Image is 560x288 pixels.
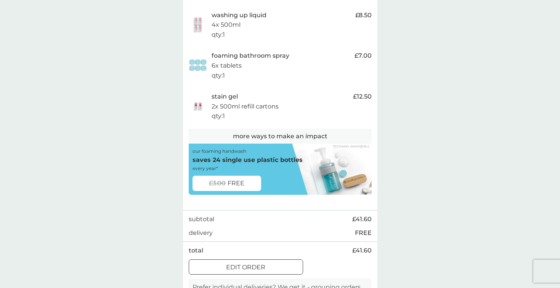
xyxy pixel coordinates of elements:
[353,92,372,102] span: £12.50
[189,246,203,256] p: total
[226,262,265,272] p: edit order
[212,30,225,40] p: qty : 1
[212,20,241,30] p: 4x 500ml
[212,10,266,20] p: washing up liquid
[355,228,372,238] p: FREE
[352,246,372,256] span: £41.60
[189,259,303,275] button: edit order
[355,10,372,20] span: £8.50
[193,155,303,165] p: saves 24 single use plastic bottles
[189,228,213,238] p: delivery
[212,71,225,81] p: qty : 1
[193,147,246,155] p: our foaming handwash
[212,61,242,71] p: 6x tablets
[333,145,369,148] a: *[DOMAIN_NAME][URL]
[212,51,289,61] p: foaming bathroom spray
[193,165,218,172] p: every year*
[189,214,214,224] p: subtotal
[209,178,226,188] span: £3.00
[212,92,238,102] p: stain gel
[228,178,244,188] span: FREE
[212,111,225,121] p: qty : 1
[355,51,372,61] span: £7.00
[233,131,327,141] p: more ways to make an impact
[352,214,372,224] span: £41.60
[212,102,279,112] p: 2x 500ml refill cartons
